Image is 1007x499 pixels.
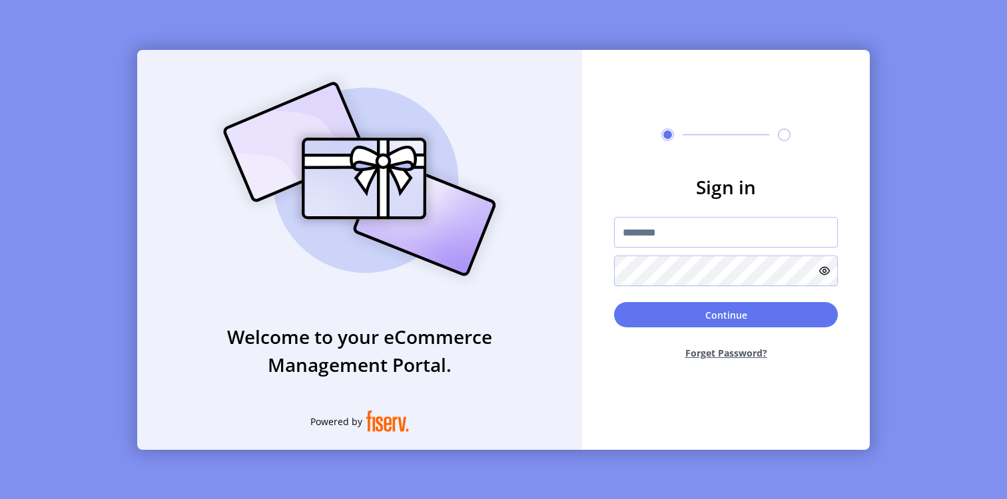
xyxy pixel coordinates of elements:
[203,67,516,291] img: card_Illustration.svg
[614,335,838,371] button: Forget Password?
[137,323,582,379] h3: Welcome to your eCommerce Management Portal.
[310,415,362,428] span: Powered by
[614,302,838,327] button: Continue
[614,173,838,201] h3: Sign in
